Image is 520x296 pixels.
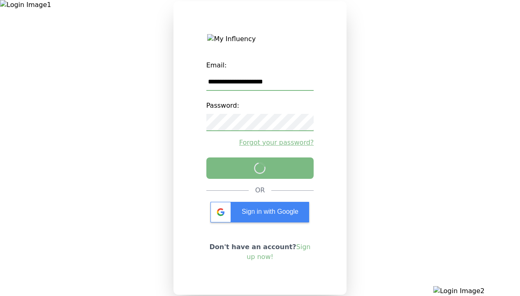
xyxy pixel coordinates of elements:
a: Forgot your password? [206,138,314,148]
div: Sign in with Google [210,202,309,222]
p: Don't have an account? [206,242,314,262]
div: OR [255,185,265,195]
span: Sign in with Google [242,208,298,215]
img: My Influency [207,34,312,44]
label: Password: [206,97,314,114]
img: Login Image2 [433,286,520,296]
label: Email: [206,57,314,74]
